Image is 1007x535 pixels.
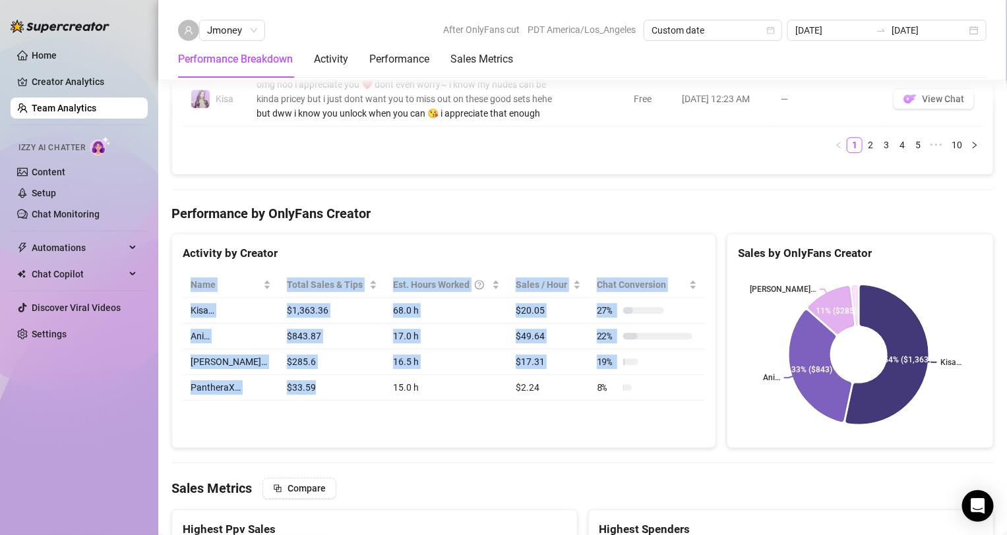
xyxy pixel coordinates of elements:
[385,375,507,401] td: 15.0 h
[17,269,26,279] img: Chat Copilot
[508,375,589,401] td: $2.24
[279,272,386,298] th: Total Sales & Tips
[32,188,56,198] a: Setup
[273,484,282,493] span: block
[911,138,925,152] a: 5
[475,277,484,292] span: question-circle
[971,141,979,149] span: right
[876,25,886,36] span: swap-right
[597,303,618,318] span: 27 %
[597,277,687,292] span: Chat Conversion
[178,51,293,67] div: Performance Breakdown
[508,324,589,349] td: $49.64
[314,51,348,67] div: Activity
[795,23,870,38] input: Start date
[32,167,65,177] a: Content
[941,357,962,366] text: Kisa…
[191,277,260,292] span: Name
[903,92,917,105] img: OF
[279,324,386,349] td: $843.87
[207,20,257,40] span: Jmoney
[967,137,983,153] button: right
[626,72,674,127] td: Free
[893,97,975,107] a: OFView Chat
[597,329,618,343] span: 22 %
[863,137,878,153] li: 2
[90,136,111,155] img: AI Chatter
[910,137,926,153] li: 5
[863,138,878,152] a: 2
[18,142,85,154] span: Izzy AI Chatter
[32,103,96,113] a: Team Analytics
[674,72,773,127] td: [DATE] 12:23 AM
[652,20,774,40] span: Custom date
[11,20,109,33] img: logo-BBDzfeDw.svg
[508,298,589,324] td: $20.05
[183,298,279,324] td: Kisa…
[171,204,994,223] h4: Performance by OnlyFans Creator
[32,302,121,313] a: Discover Viral Videos
[893,88,975,109] button: OFView Chat
[183,324,279,349] td: Ani…
[835,141,843,149] span: left
[257,77,565,121] div: omg noo i appreciate you ❤️ dont even worry~ i know my nudes can be kinda pricey but i just dont ...
[516,277,570,292] span: Sales / Hour
[892,23,967,38] input: End date
[528,20,636,40] span: PDT America/Los_Angeles
[831,137,847,153] li: Previous Page
[279,375,386,401] td: $33.59
[32,329,67,339] a: Settings
[926,137,947,153] li: Next 5 Pages
[287,277,367,292] span: Total Sales & Tips
[597,380,618,395] span: 8 %
[385,349,507,375] td: 16.5 h
[385,324,507,349] td: 17.0 h
[926,137,947,153] span: •••
[763,373,780,382] text: Ani…
[279,298,386,324] td: $1,363.36
[738,244,983,262] div: Sales by OnlyFans Creator
[831,137,847,153] button: left
[184,26,193,35] span: user
[750,284,816,293] text: [PERSON_NAME]…
[216,94,233,104] span: Kisa
[948,138,966,152] a: 10
[443,20,520,40] span: After OnlyFans cut
[876,25,886,36] span: to
[369,51,429,67] div: Performance
[967,137,983,153] li: Next Page
[191,90,210,108] img: Kisa
[962,490,994,522] div: Open Intercom Messenger
[597,354,618,369] span: 19 %
[32,237,125,258] span: Automations
[32,71,137,92] a: Creator Analytics
[288,483,326,493] span: Compare
[589,272,705,298] th: Chat Conversion
[773,72,885,127] td: —
[183,375,279,401] td: PantheraX…
[450,51,513,67] div: Sales Metrics
[183,244,705,262] div: Activity by Creator
[32,209,100,219] a: Chat Monitoring
[183,272,279,298] th: Name
[32,264,125,285] span: Chat Copilot
[385,298,507,324] td: 68.0 h
[393,277,489,292] div: Est. Hours Worked
[894,137,910,153] li: 4
[879,138,894,152] a: 3
[847,137,863,153] li: 1
[895,138,909,152] a: 4
[922,94,964,104] span: View Chat
[508,349,589,375] td: $17.31
[508,272,589,298] th: Sales / Hour
[171,479,252,497] h4: Sales Metrics
[279,349,386,375] td: $285.6
[262,478,336,499] button: Compare
[878,137,894,153] li: 3
[947,137,967,153] li: 10
[767,26,775,34] span: calendar
[183,349,279,375] td: [PERSON_NAME]…
[17,242,28,253] span: thunderbolt
[32,50,57,61] a: Home
[847,138,862,152] a: 1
